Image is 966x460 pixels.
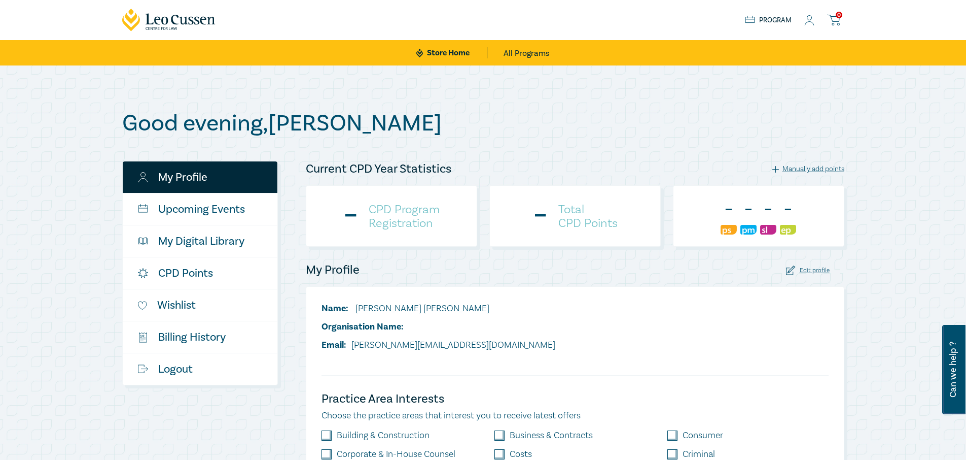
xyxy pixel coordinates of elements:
label: Consumer [683,431,723,441]
h4: CPD Program Registration [369,203,440,230]
span: Organisation Name: [321,321,404,333]
h4: Practice Area Interests [321,391,829,407]
span: Can we help ? [948,331,958,408]
div: - [343,203,359,229]
span: 0 [836,12,842,18]
a: Upcoming Events [123,193,277,225]
div: Edit profile [786,266,830,275]
a: My Digital Library [123,225,277,257]
li: [PERSON_NAME] [PERSON_NAME] [321,302,555,315]
img: Ethics & Professional Responsibility [780,225,796,235]
label: Business & Contracts [510,431,593,441]
h4: Current CPD Year Statistics [306,161,451,177]
a: $Billing History [123,321,277,353]
span: Name: [321,303,348,314]
div: - [760,196,776,223]
span: Email: [321,339,346,351]
label: Corporate & In-House Counsel [337,449,455,459]
div: - [740,196,757,223]
a: Wishlist [123,289,277,321]
img: Substantive Law [760,225,776,235]
h4: Total CPD Points [558,203,618,230]
label: Criminal [683,449,715,459]
img: Practice Management & Business Skills [740,225,757,235]
label: Building & Construction [337,431,430,441]
a: Program [745,15,792,26]
img: Professional Skills [721,225,737,235]
a: Store Home [416,47,487,58]
a: All Programs [504,40,550,65]
li: [PERSON_NAME][EMAIL_ADDRESS][DOMAIN_NAME] [321,339,555,352]
div: - [780,196,796,223]
h4: My Profile [306,262,360,278]
div: - [532,203,548,229]
div: - [721,196,737,223]
label: Costs [510,449,532,459]
tspan: $ [140,334,142,339]
h1: Good evening , [PERSON_NAME] [122,110,844,137]
a: My Profile [123,161,277,193]
div: Manually add points [772,165,844,174]
p: Choose the practice areas that interest you to receive latest offers [321,409,829,422]
a: CPD Points [123,257,277,289]
a: Logout [123,353,277,385]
